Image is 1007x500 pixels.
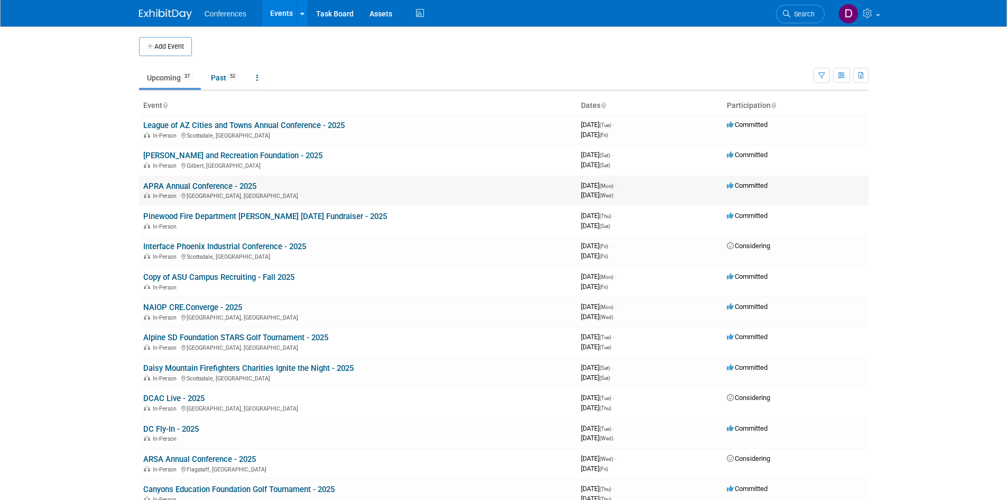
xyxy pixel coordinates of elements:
[727,303,768,311] span: Committed
[144,375,150,380] img: In-Person Event
[581,454,616,462] span: [DATE]
[144,253,150,259] img: In-Person Event
[143,394,205,403] a: DCAC Live - 2025
[615,272,616,280] span: -
[581,333,614,341] span: [DATE]
[581,485,614,493] span: [DATE]
[613,485,614,493] span: -
[143,343,572,351] div: [GEOGRAPHIC_DATA], [GEOGRAPHIC_DATA]
[581,181,616,189] span: [DATE]
[599,456,613,462] span: (Wed)
[581,121,614,129] span: [DATE]
[612,363,613,371] span: -
[144,344,150,350] img: In-Person Event
[581,394,614,402] span: [DATE]
[581,363,613,371] span: [DATE]
[205,10,246,18] span: Conferences
[581,465,608,472] span: [DATE]
[599,405,611,411] span: (Thu)
[599,314,613,320] span: (Wed)
[727,272,768,280] span: Committed
[143,363,354,373] a: Daisy Mountain Firefighters Charities Ignite the Night - 2025
[577,97,723,115] th: Dates
[144,132,150,138] img: In-Person Event
[203,68,246,88] a: Past52
[599,426,611,432] span: (Tue)
[581,242,611,250] span: [DATE]
[599,435,613,441] span: (Wed)
[143,272,294,282] a: Copy of ASU Campus Recruiting - Fall 2025
[613,212,614,220] span: -
[139,37,192,56] button: Add Event
[727,181,768,189] span: Committed
[153,193,180,199] span: In-Person
[153,223,180,230] span: In-Person
[727,454,770,462] span: Considering
[599,213,611,219] span: (Thu)
[144,435,150,441] img: In-Person Event
[139,68,201,88] a: Upcoming37
[144,466,150,471] img: In-Person Event
[727,394,770,402] span: Considering
[181,72,193,80] span: 37
[581,434,613,442] span: [DATE]
[790,10,815,18] span: Search
[162,101,168,110] a: Sort by Event Name
[144,193,150,198] img: In-Person Event
[599,365,610,371] span: (Sat)
[599,284,608,290] span: (Fri)
[599,375,610,381] span: (Sat)
[143,374,572,382] div: Scottsdale, [GEOGRAPHIC_DATA]
[581,222,610,230] span: [DATE]
[599,253,608,259] span: (Fri)
[144,223,150,229] img: In-Person Event
[143,424,199,434] a: DC Fly-In - 2025
[143,333,328,342] a: Alpine SD Foundation STARS Golf Tournament - 2025
[153,284,180,291] span: In-Person
[599,132,608,138] span: (Fri)
[771,101,776,110] a: Sort by Participation Type
[599,304,613,310] span: (Mon)
[613,424,614,432] span: -
[599,162,610,168] span: (Sat)
[599,243,608,249] span: (Fri)
[599,122,611,128] span: (Tue)
[599,466,608,472] span: (Fri)
[153,466,180,473] span: In-Person
[153,132,180,139] span: In-Person
[581,283,608,290] span: [DATE]
[581,404,611,412] span: [DATE]
[143,303,242,312] a: NAIOP CRE.Converge - 2025
[581,161,610,169] span: [DATE]
[153,435,180,442] span: In-Person
[143,131,572,139] div: Scottsdale, [GEOGRAPHIC_DATA]
[599,193,613,198] span: (Wed)
[143,151,322,160] a: [PERSON_NAME] and Recreation Foundation - 2025
[581,252,608,260] span: [DATE]
[143,465,572,473] div: Flagstaff, [GEOGRAPHIC_DATA]
[612,151,613,159] span: -
[143,212,387,221] a: Pinewood Fire Department [PERSON_NAME] [DATE] Fundraiser - 2025
[615,303,616,311] span: -
[581,212,614,220] span: [DATE]
[143,485,335,494] a: Canyons Education Foundation Golf Tournament - 2025
[581,131,608,139] span: [DATE]
[581,191,613,199] span: [DATE]
[143,181,256,191] a: APRA Annual Conference - 2025
[143,454,256,464] a: ARSA Annual Conference - 2025
[143,121,345,130] a: League of AZ Cities and Towns Annual Conference - 2025
[581,151,613,159] span: [DATE]
[599,274,613,280] span: (Mon)
[599,223,610,229] span: (Sat)
[581,424,614,432] span: [DATE]
[727,212,768,220] span: Committed
[599,152,610,158] span: (Sat)
[581,303,616,311] span: [DATE]
[139,97,577,115] th: Event
[143,161,572,169] div: Gilbert, [GEOGRAPHIC_DATA]
[599,344,611,350] span: (Tue)
[727,363,768,371] span: Committed
[143,252,572,260] div: Scottsdale, [GEOGRAPHIC_DATA]
[727,424,768,432] span: Committed
[727,242,770,250] span: Considering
